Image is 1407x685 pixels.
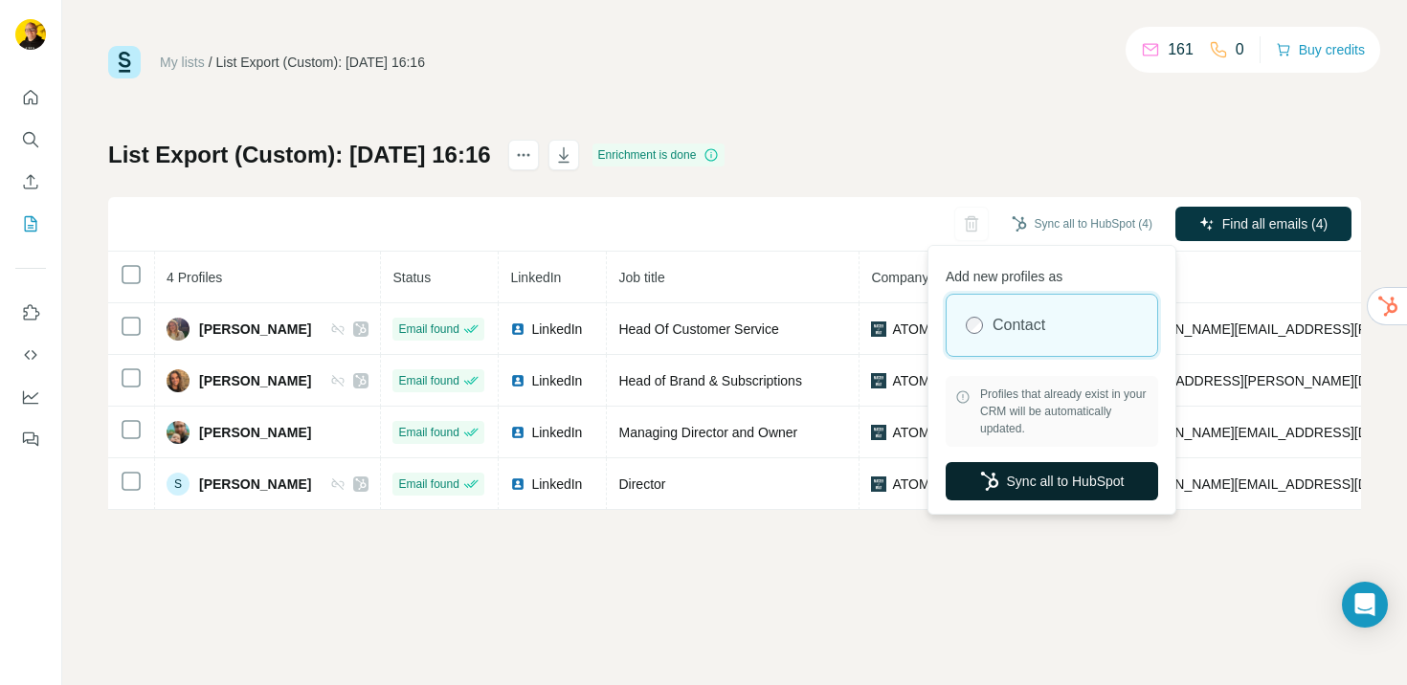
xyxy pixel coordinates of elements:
[216,53,425,72] div: List Export (Custom): [DATE] 16:16
[398,424,458,441] span: Email found
[15,165,46,199] button: Enrich CSV
[618,373,801,388] span: Head of Brand & Subscriptions
[871,270,928,285] span: Company
[592,144,726,166] div: Enrichment is done
[510,270,561,285] span: LinkedIn
[892,320,1007,339] span: ATOM Supplies Ltd
[510,425,525,440] img: LinkedIn logo
[108,46,141,78] img: Surfe Logo
[398,320,458,338] span: Email found
[167,421,190,444] img: Avatar
[199,371,311,390] span: [PERSON_NAME]
[946,259,1158,286] p: Add new profiles as
[15,338,46,372] button: Use Surfe API
[892,423,1007,442] span: ATOM Supplies Ltd
[167,473,190,496] div: S
[160,55,205,70] a: My lists
[167,270,222,285] span: 4 Profiles
[199,320,311,339] span: [PERSON_NAME]
[510,373,525,388] img: LinkedIn logo
[15,122,46,157] button: Search
[871,476,886,492] img: company-logo
[618,270,664,285] span: Job title
[15,80,46,115] button: Quick start
[508,140,539,170] button: actions
[531,320,582,339] span: LinkedIn
[871,425,886,440] img: company-logo
[15,19,46,50] img: Avatar
[892,371,1007,390] span: ATOM Supplies Ltd
[980,386,1149,437] span: Profiles that already exist in your CRM will be automatically updated.
[618,476,665,492] span: Director
[946,462,1158,500] button: Sync all to HubSpot
[15,296,46,330] button: Use Surfe on LinkedIn
[167,318,190,341] img: Avatar
[531,423,582,442] span: LinkedIn
[199,423,311,442] span: [PERSON_NAME]
[1175,207,1351,241] button: Find all emails (4)
[209,53,212,72] li: /
[510,321,525,337] img: LinkedIn logo
[392,270,431,285] span: Status
[15,422,46,456] button: Feedback
[15,380,46,414] button: Dashboard
[1342,582,1388,628] div: Open Intercom Messenger
[167,369,190,392] img: Avatar
[618,321,778,337] span: Head Of Customer Service
[531,475,582,494] span: LinkedIn
[531,371,582,390] span: LinkedIn
[108,140,491,170] h1: List Export (Custom): [DATE] 16:16
[199,475,311,494] span: [PERSON_NAME]
[398,372,458,389] span: Email found
[871,373,886,388] img: company-logo
[1222,214,1328,233] span: Find all emails (4)
[15,207,46,241] button: My lists
[1236,38,1244,61] p: 0
[871,321,886,337] img: company-logo
[892,475,1007,494] span: ATOM Supplies Ltd
[1276,36,1365,63] button: Buy credits
[398,475,458,493] span: Email found
[998,210,1166,238] button: Sync all to HubSpot (4)
[618,425,797,440] span: Managing Director and Owner
[1168,38,1194,61] p: 161
[993,314,1045,337] label: Contact
[510,476,525,492] img: LinkedIn logo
